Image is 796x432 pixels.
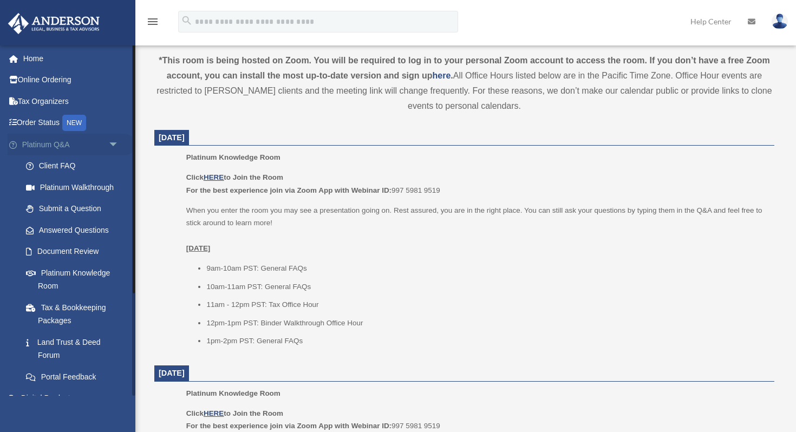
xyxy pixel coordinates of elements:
li: 12pm-1pm PST: Binder Walkthrough Office Hour [206,317,767,330]
strong: *This room is being hosted on Zoom. You will be required to log in to your personal Zoom account ... [159,56,769,80]
a: Platinum Q&Aarrow_drop_down [8,134,135,155]
li: 9am-10am PST: General FAQs [206,262,767,275]
span: arrow_drop_down [108,134,130,156]
a: Answered Questions [15,219,135,241]
span: [DATE] [159,369,185,377]
img: Anderson Advisors Platinum Portal [5,13,103,34]
a: Portal Feedback [15,366,135,388]
li: 10am-11am PST: General FAQs [206,280,767,293]
a: Tax & Bookkeeping Packages [15,297,135,331]
b: Click to Join the Room [186,409,283,417]
i: search [181,15,193,27]
u: [DATE] [186,244,211,252]
a: menu [146,19,159,28]
a: Tax Organizers [8,90,135,112]
li: 11am - 12pm PST: Tax Office Hour [206,298,767,311]
img: User Pic [772,14,788,29]
a: Platinum Walkthrough [15,176,135,198]
a: Online Ordering [8,69,135,91]
a: Platinum Knowledge Room [15,262,130,297]
b: For the best experience join via Zoom App with Webinar ID: [186,186,392,194]
a: Submit a Question [15,198,135,220]
span: arrow_drop_down [108,388,130,410]
a: Home [8,48,135,69]
strong: . [451,71,453,80]
span: Platinum Knowledge Room [186,389,280,397]
span: Platinum Knowledge Room [186,153,280,161]
a: Order StatusNEW [8,112,135,134]
a: Client FAQ [15,155,135,177]
b: Click to Join the Room [186,173,283,181]
a: here [433,71,451,80]
div: All Office Hours listed below are in the Pacific Time Zone. Office Hour events are restricted to ... [154,53,774,114]
li: 1pm-2pm PST: General FAQs [206,335,767,348]
a: Document Review [15,241,135,263]
p: 997 5981 9519 [186,171,767,197]
div: NEW [62,115,86,131]
i: menu [146,15,159,28]
a: Land Trust & Deed Forum [15,331,135,366]
a: Digital Productsarrow_drop_down [8,388,135,409]
b: For the best experience join via Zoom App with Webinar ID: [186,422,392,430]
p: When you enter the room you may see a presentation going on. Rest assured, you are in the right p... [186,204,767,255]
a: HERE [204,173,224,181]
a: HERE [204,409,224,417]
span: [DATE] [159,133,185,142]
